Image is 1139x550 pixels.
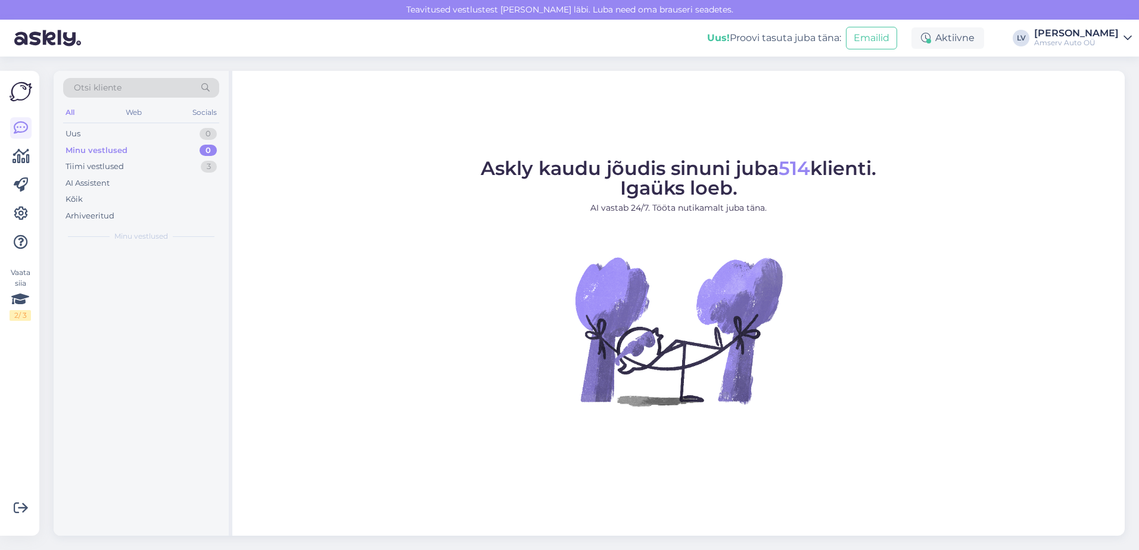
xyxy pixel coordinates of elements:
[66,128,80,140] div: Uus
[201,161,217,173] div: 3
[1013,30,1029,46] div: LV
[10,267,31,321] div: Vaata siia
[123,105,144,120] div: Web
[846,27,897,49] button: Emailid
[481,202,876,214] p: AI vastab 24/7. Tööta nutikamalt juba täna.
[1034,38,1119,48] div: Amserv Auto OÜ
[1034,29,1119,38] div: [PERSON_NAME]
[779,157,810,180] span: 514
[66,145,127,157] div: Minu vestlused
[707,32,730,43] b: Uus!
[66,210,114,222] div: Arhiveeritud
[114,231,168,242] span: Minu vestlused
[571,224,786,438] img: No Chat active
[707,31,841,45] div: Proovi tasuta juba täna:
[190,105,219,120] div: Socials
[911,27,984,49] div: Aktiivne
[1034,29,1132,48] a: [PERSON_NAME]Amserv Auto OÜ
[481,157,876,199] span: Askly kaudu jõudis sinuni juba klienti. Igaüks loeb.
[200,145,217,157] div: 0
[66,161,124,173] div: Tiimi vestlused
[74,82,122,94] span: Otsi kliente
[66,193,83,205] div: Kõik
[10,310,31,321] div: 2 / 3
[66,177,110,189] div: AI Assistent
[10,80,32,103] img: Askly Logo
[63,105,77,120] div: All
[200,128,217,140] div: 0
